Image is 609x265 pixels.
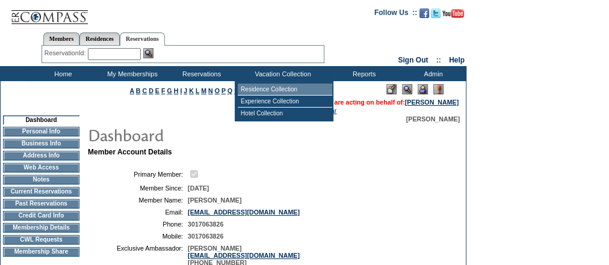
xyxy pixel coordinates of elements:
img: View Mode [402,84,412,94]
span: You are acting on behalf of: [321,99,459,106]
td: Reports [328,66,397,81]
a: C [142,87,147,94]
a: Subscribe to our YouTube Channel [442,12,464,19]
a: E [155,87,159,94]
a: I [180,87,182,94]
a: H [174,87,179,94]
a: A [130,87,134,94]
a: P [221,87,226,94]
td: Hotel Collection [238,108,332,119]
span: [DATE] [188,184,209,192]
a: L [196,87,199,94]
td: Dashboard [3,115,79,124]
a: [EMAIL_ADDRESS][DOMAIN_NAME] [188,209,300,216]
img: Impersonate [418,84,428,94]
td: Address Info [3,151,79,160]
a: Q [227,87,232,94]
a: Reservations [120,32,165,46]
img: Log Concern/Member Elevation [433,84,444,94]
b: Member Account Details [88,148,172,156]
a: Sign Out [398,56,428,64]
td: Reservations [165,66,235,81]
td: Notes [3,175,79,184]
a: Residences [79,32,120,45]
td: Residence Collection [238,84,332,96]
td: Phone: [93,221,183,228]
a: [PERSON_NAME] [405,99,459,106]
span: 3017063826 [188,221,223,228]
td: Membership Share [3,247,79,257]
span: :: [436,56,441,64]
a: D [149,87,153,94]
td: Member Name: [93,196,183,204]
td: Home [27,66,96,81]
td: Experience Collection [238,96,332,108]
td: Credit Card Info [3,211,79,221]
img: Become our fan on Facebook [419,8,429,18]
td: Follow Us :: [374,7,417,22]
span: 3017063826 [188,233,223,240]
a: Help [449,56,465,64]
a: Become our fan on Facebook [419,12,429,19]
td: Business Info [3,139,79,148]
td: Vacation Collection [235,66,328,81]
td: Admin [397,66,466,81]
img: Edit Mode [386,84,397,94]
td: CWL Requests [3,235,79,245]
a: J [184,87,187,94]
td: Current Reservations [3,187,79,196]
a: O [215,87,220,94]
img: pgTtlDashboard.gif [87,123,328,147]
td: My Memberships [96,66,165,81]
td: Web Access [3,163,79,172]
img: Follow us on Twitter [431,8,441,18]
a: Follow us on Twitter [431,12,441,19]
img: Reservation Search [143,48,153,58]
span: [PERSON_NAME] [188,196,241,204]
img: Subscribe to our YouTube Channel [442,9,464,18]
td: Personal Info [3,127,79,136]
a: B [136,87,141,94]
a: G [167,87,172,94]
td: Mobile: [93,233,183,240]
a: K [189,87,194,94]
td: Past Reservations [3,199,79,209]
a: N [208,87,213,94]
span: [PERSON_NAME] [406,115,460,123]
div: ReservationId: [45,48,88,58]
a: F [161,87,165,94]
a: Members [43,32,80,45]
a: M [201,87,206,94]
a: [EMAIL_ADDRESS][DOMAIN_NAME] [188,252,300,259]
td: Primary Member: [93,168,183,180]
td: Membership Details [3,223,79,233]
td: Email: [93,209,183,216]
td: Member Since: [93,184,183,192]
